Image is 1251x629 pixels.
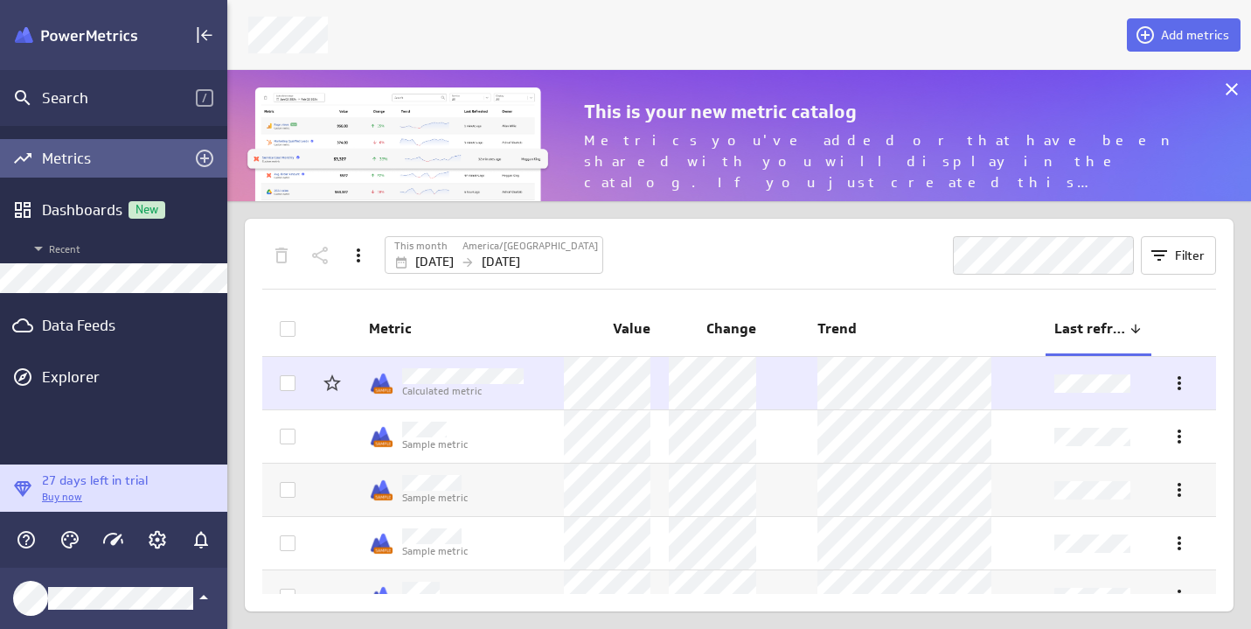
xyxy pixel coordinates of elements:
[1164,475,1194,505] div: More actions
[186,525,216,555] div: Notifications
[28,238,219,259] span: Recent
[482,253,520,271] p: [DATE]
[42,316,185,335] div: Data Feeds
[369,371,393,395] img: Klipfolio_Sample.png
[369,531,393,556] img: Klipfolio_Sample.png
[369,424,393,449] div: Sample metrics
[402,544,468,559] p: Sample metric
[385,236,603,274] div: Sep 01 2025 to Sep 30 2025 America/Toronto (GMT-4:00)
[402,384,524,399] p: Calculated metric
[369,424,393,449] img: Klipfolio_Sample.png
[42,88,196,108] div: Search
[103,529,124,550] svg: Usage
[415,253,454,271] p: [DATE]
[129,204,165,215] span: New
[584,101,1195,123] p: This is your new metric catalog
[1054,319,1129,338] span: Last refreshed
[462,239,598,254] label: America/[GEOGRAPHIC_DATA]
[267,241,296,270] div: Delete
[42,367,223,387] div: Explorer
[196,89,213,107] span: /
[55,525,85,555] div: Themes
[42,490,148,505] p: Buy now
[369,478,393,502] img: Klipfolio_Sample.png
[402,491,468,506] p: Sample metric
[1129,322,1143,336] div: Reverse sort direction
[584,130,1195,193] p: Metrics you've added or that have been shared with you will display in the catalog. If you just c...
[385,236,603,274] div: This monthAmerica/[GEOGRAPHIC_DATA][DATE][DATE]
[190,143,219,173] div: Add metrics
[11,525,41,555] div: Help & PowerMetrics Assistant
[706,319,756,338] span: Change
[1164,528,1194,558] div: More actions
[245,87,551,223] img: metric-library-banner.png
[1141,236,1216,275] button: Filter
[394,239,448,254] label: This month
[1164,368,1194,398] div: More actions
[42,149,185,168] div: Metrics
[369,371,393,395] div: Sample metrics
[1164,422,1194,451] div: More actions
[190,20,219,50] div: Collapse
[369,478,393,502] div: Sample metrics
[817,319,857,338] span: Trend
[142,525,172,555] div: Account and settings
[369,584,393,609] img: Klipfolio_Sample.png
[402,437,468,452] p: Sample metric
[369,531,393,556] div: Sample metrics
[369,584,393,609] div: Sample metrics
[1164,582,1194,612] div: More actions
[344,241,373,270] div: More actions
[42,472,148,490] p: 27 days left in trial
[59,529,80,550] svg: Themes
[15,27,137,44] img: Klipfolio PowerMetrics Banner
[369,319,545,338] span: Metric
[1161,27,1229,43] span: Add metrics
[1127,18,1241,52] button: Add metrics
[147,529,168,550] svg: Account and settings
[1175,248,1205,263] span: Filter
[305,241,335,270] div: Share
[613,319,650,338] span: Value
[42,200,185,220] div: Dashboards
[317,368,347,398] div: Add to Starred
